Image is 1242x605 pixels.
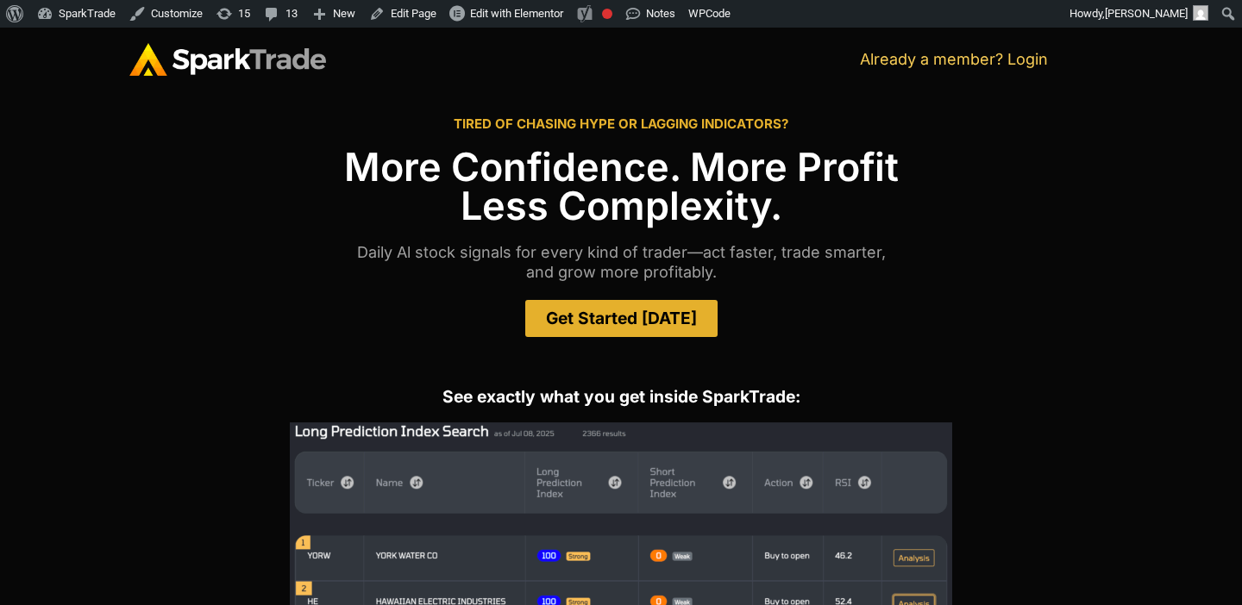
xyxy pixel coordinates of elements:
p: Daily Al stock signals for every kind of trader—act faster, trade smarter, and grow more profitably. [129,242,1113,283]
a: Already a member? Login [860,50,1048,68]
span: Edit with Elementor [470,7,563,20]
h1: More Confidence. More Profit Less Complexity. [129,147,1113,225]
span: Get Started [DATE] [546,310,697,327]
h2: TIRED OF CHASING HYPE OR LAGGING INDICATORS? [129,117,1113,130]
div: Focus keyphrase not set [602,9,612,19]
span: [PERSON_NAME] [1105,7,1188,20]
a: Get Started [DATE] [525,300,718,337]
h2: See exactly what you get inside SparkTrade: [129,389,1113,405]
